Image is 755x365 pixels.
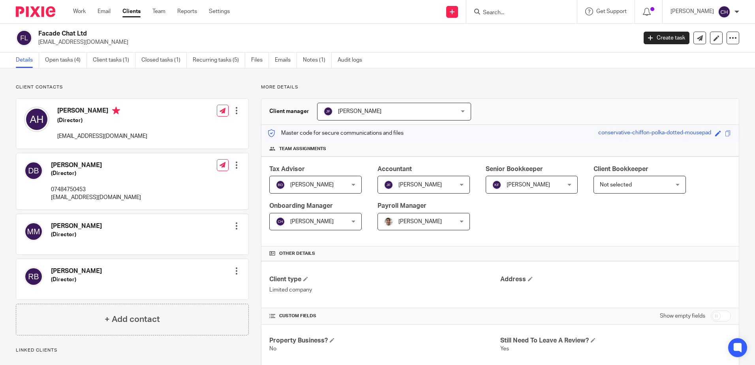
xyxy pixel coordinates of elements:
[16,347,249,354] p: Linked clients
[57,132,147,140] p: [EMAIL_ADDRESS][DOMAIN_NAME]
[269,107,309,115] h3: Client manager
[596,9,627,14] span: Get Support
[644,32,689,44] a: Create task
[267,129,404,137] p: Master code for secure communications and files
[384,217,393,226] img: PXL_20240409_141816916.jpg
[398,182,442,188] span: [PERSON_NAME]
[290,182,334,188] span: [PERSON_NAME]
[303,53,332,68] a: Notes (1)
[269,166,305,172] span: Tax Advisor
[384,180,393,190] img: svg%3E
[112,107,120,115] i: Primary
[193,53,245,68] a: Recurring tasks (5)
[16,30,32,46] img: svg%3E
[141,53,187,68] a: Closed tasks (1)
[51,276,102,284] h5: (Director)
[24,107,49,132] img: svg%3E
[275,53,297,68] a: Emails
[122,8,141,15] a: Clients
[338,53,368,68] a: Audit logs
[486,166,543,172] span: Senior Bookkeeper
[105,313,160,325] h4: + Add contact
[269,203,333,209] span: Onboarding Manager
[482,9,553,17] input: Search
[598,129,711,138] div: conservative-chiffon-polka-dotted-mousepad
[269,275,500,284] h4: Client type
[377,203,426,209] span: Payroll Manager
[670,8,714,15] p: [PERSON_NAME]
[279,250,315,257] span: Other details
[24,222,43,241] img: svg%3E
[718,6,731,18] img: svg%3E
[500,337,731,345] h4: Still Need To Leave A Review?
[16,53,39,68] a: Details
[269,286,500,294] p: Limited company
[16,6,55,17] img: Pixie
[398,219,442,224] span: [PERSON_NAME]
[269,346,276,352] span: No
[261,84,739,90] p: More details
[269,337,500,345] h4: Property Business?
[251,53,269,68] a: Files
[38,38,632,46] p: [EMAIL_ADDRESS][DOMAIN_NAME]
[51,267,102,275] h4: [PERSON_NAME]
[500,275,731,284] h4: Address
[276,217,285,226] img: svg%3E
[51,194,141,201] p: [EMAIL_ADDRESS][DOMAIN_NAME]
[45,53,87,68] a: Open tasks (4)
[51,161,141,169] h4: [PERSON_NAME]
[507,182,550,188] span: [PERSON_NAME]
[276,180,285,190] img: svg%3E
[51,169,141,177] h5: (Director)
[377,166,412,172] span: Accountant
[660,312,705,320] label: Show empty fields
[323,107,333,116] img: svg%3E
[290,219,334,224] span: [PERSON_NAME]
[24,161,43,180] img: svg%3E
[51,222,102,230] h4: [PERSON_NAME]
[16,84,249,90] p: Client contacts
[492,180,501,190] img: svg%3E
[24,267,43,286] img: svg%3E
[500,346,509,352] span: Yes
[51,231,102,239] h5: (Director)
[51,186,141,194] p: 07484750453
[177,8,197,15] a: Reports
[38,30,513,38] h2: Facade Chat Ltd
[93,53,135,68] a: Client tasks (1)
[209,8,230,15] a: Settings
[338,109,381,114] span: [PERSON_NAME]
[269,313,500,319] h4: CUSTOM FIELDS
[57,107,147,117] h4: [PERSON_NAME]
[98,8,111,15] a: Email
[593,166,648,172] span: Client Bookkeeper
[600,182,632,188] span: Not selected
[73,8,86,15] a: Work
[152,8,165,15] a: Team
[57,117,147,124] h5: (Director)
[279,146,326,152] span: Team assignments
